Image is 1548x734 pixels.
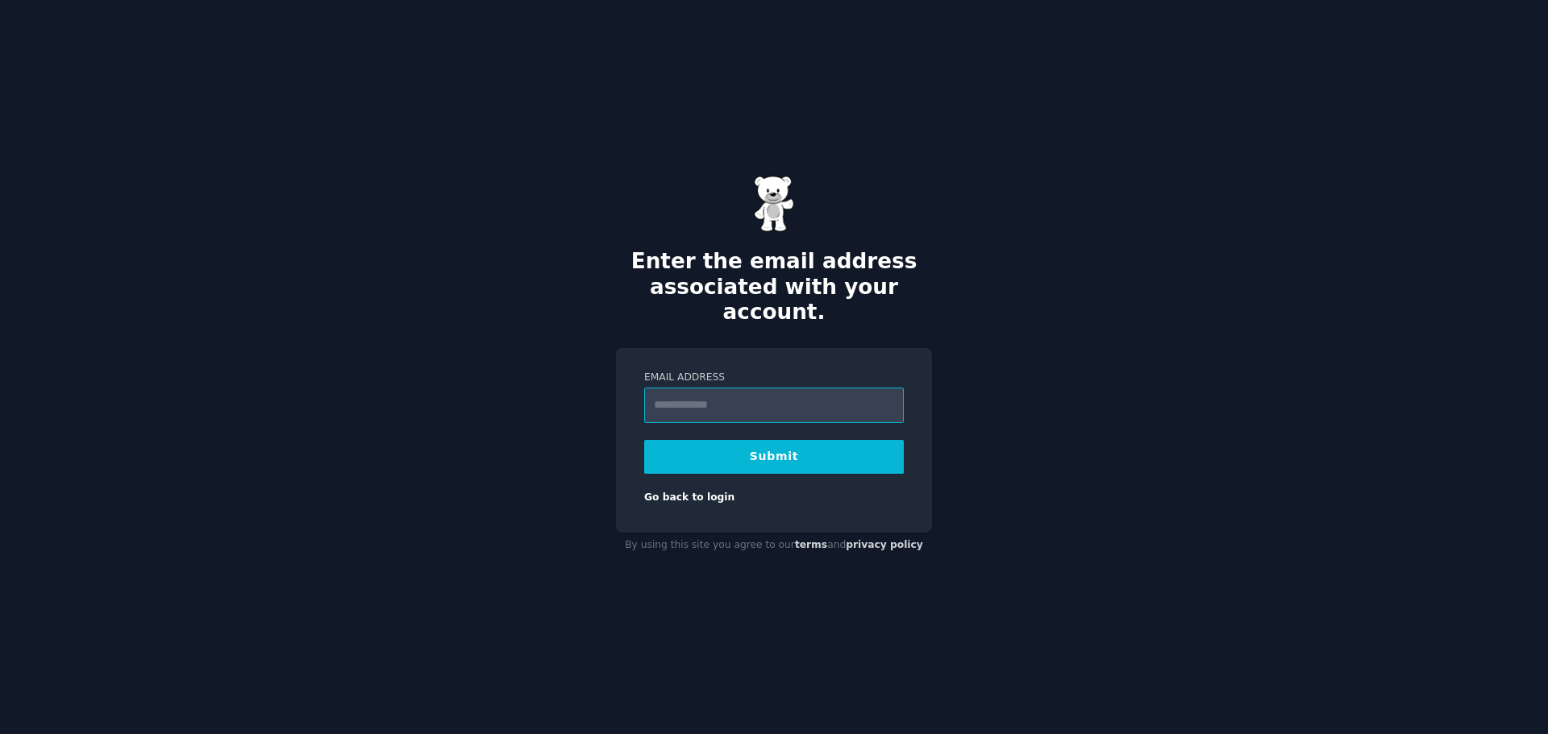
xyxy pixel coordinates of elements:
img: Gummy Bear [754,176,794,232]
label: Email Address [644,371,904,385]
div: By using this site you agree to our and [616,533,932,558]
a: Go back to login [644,491,734,503]
a: privacy policy [846,539,923,550]
button: Submit [644,440,904,474]
a: terms [795,539,827,550]
h2: Enter the email address associated with your account. [616,249,932,326]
